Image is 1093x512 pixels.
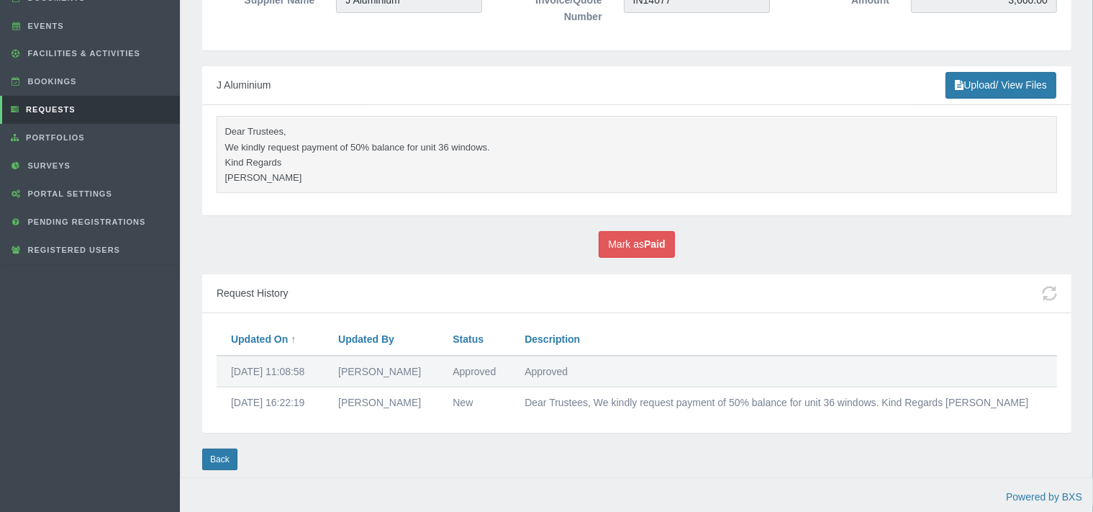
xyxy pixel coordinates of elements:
[24,77,77,86] span: Bookings
[202,449,237,470] a: Back
[599,231,674,258] a: Mark asPaid
[945,72,1056,99] a: Upload/ View Files
[24,161,71,170] span: Surveys
[24,189,112,198] span: Portal Settings
[202,274,1071,313] div: Request History
[22,105,76,114] span: Requests
[453,333,484,345] a: Status
[231,333,288,345] a: Updated On
[338,333,394,345] a: Updated By
[24,217,146,226] span: Pending Registrations
[24,246,120,254] span: Registered Users
[217,116,1057,194] pre: Dear Trustees, We kindly request payment of 50% balance for unit 36 windows. Kind Regards [PERSON...
[22,133,85,142] span: Portfolios
[217,387,324,418] td: [DATE] 16:22:19
[24,22,64,30] span: Events
[1006,491,1082,503] a: Powered by BXS
[202,66,1071,105] div: J Aluminium
[324,387,438,418] td: [PERSON_NAME]
[438,387,510,418] td: New
[510,356,1057,387] td: Approved
[510,387,1057,418] td: Dear Trustees, We kindly request payment of 50% balance for unit 36 windows. Kind Regards [PERSON...
[438,356,510,387] td: Approved
[324,356,438,387] td: [PERSON_NAME]
[644,238,666,250] b: Paid
[217,356,324,387] td: [DATE] 11:08:58
[525,333,580,345] a: Description
[24,49,140,58] span: Facilities & Activities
